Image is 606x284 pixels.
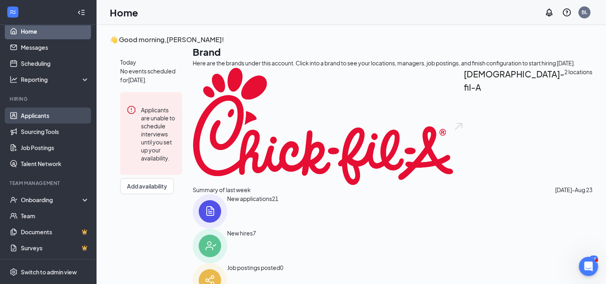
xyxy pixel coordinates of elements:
a: Team [21,208,89,224]
a: Job Postings [21,140,89,156]
img: icon [193,194,227,229]
div: Here are the brands under this account. Click into a brand to see your locations, managers, job p... [193,59,592,67]
a: DocumentsCrown [21,224,89,240]
span: 2 locations [564,67,592,185]
div: 14 [589,256,598,262]
h1: Home [110,6,138,19]
span: [DATE] - Aug 23 [555,185,592,194]
span: Today [120,58,182,67]
a: Scheduling [21,55,89,71]
img: icon [193,229,227,263]
iframe: Intercom live chat [579,257,598,276]
svg: QuestionInfo [562,8,572,17]
img: Chick-fil-A [193,67,453,185]
svg: Collapse [77,8,85,16]
h2: [DEMOGRAPHIC_DATA]-fil-A [464,67,564,185]
span: No events scheduled for [DATE] . [120,67,182,84]
svg: WorkstreamLogo [9,8,17,16]
div: BL [582,9,587,16]
span: Summary of last week [193,185,251,194]
div: Team Management [10,180,88,187]
span: 21 [272,194,278,229]
svg: Settings [10,268,18,276]
button: Add availability [120,178,174,194]
div: Onboarding [21,196,83,204]
div: Switch to admin view [21,268,77,276]
a: Talent Network [21,156,89,172]
svg: Error [127,105,136,115]
div: Hiring [10,95,88,102]
div: New applications [227,194,272,229]
svg: UserCheck [10,196,18,204]
a: Sourcing Tools [21,124,89,140]
div: Reporting [21,75,90,83]
a: Applicants [21,108,89,124]
div: Applicants are unable to schedule interviews until you set up your availability. [141,105,176,162]
svg: Analysis [10,75,18,83]
img: open.6027fd2a22e1237b5b06.svg [453,67,464,185]
a: Messages [21,39,89,55]
a: SurveysCrown [21,240,89,256]
a: Home [21,23,89,39]
h3: 👋 Good morning, [PERSON_NAME] ! [110,34,592,45]
svg: Notifications [544,8,554,17]
span: 7 [253,229,256,263]
h1: Brand [193,45,592,59]
div: New hires [227,229,253,263]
